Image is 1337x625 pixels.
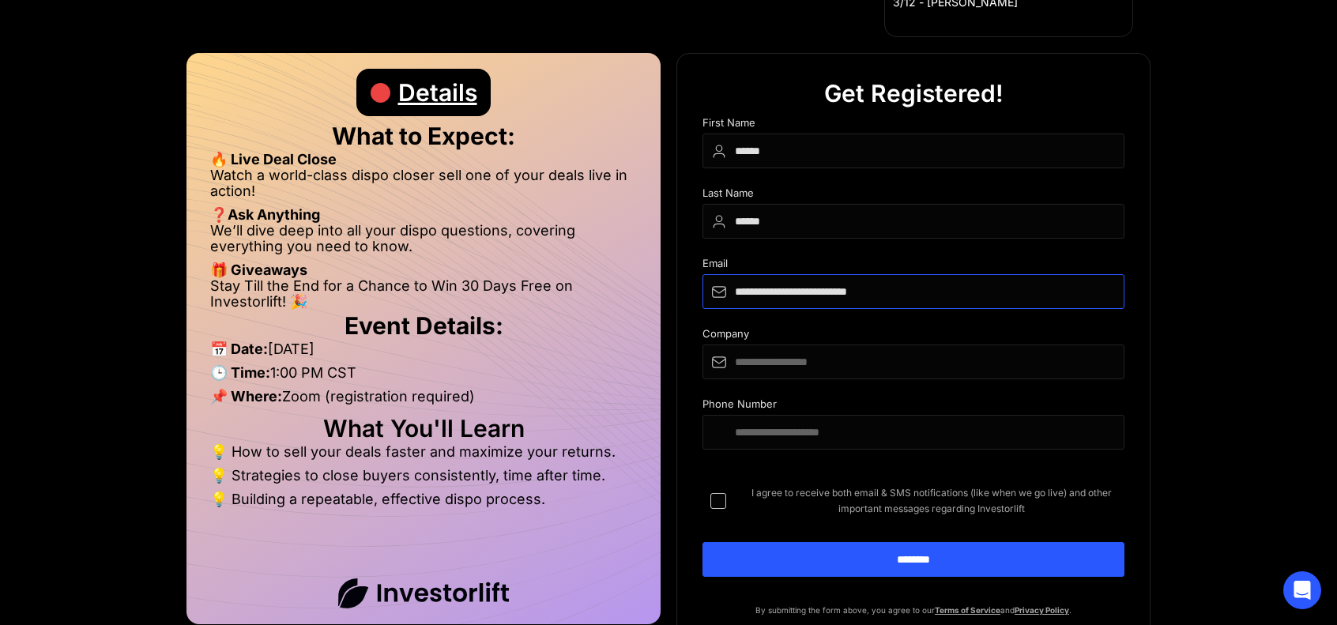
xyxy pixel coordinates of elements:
[332,122,515,150] strong: What to Expect:
[210,468,637,491] li: 💡 Strategies to close buyers consistently, time after time.
[210,262,307,278] strong: 🎁 Giveaways
[824,70,1004,117] div: Get Registered!
[210,365,637,389] li: 1:00 PM CST
[210,168,637,207] li: Watch a world-class dispo closer sell one of your deals live in action!
[702,602,1124,618] p: By submitting the form above, you agree to our and .
[345,311,503,340] strong: Event Details:
[1015,605,1069,615] a: Privacy Policy
[210,389,637,412] li: Zoom (registration required)
[398,69,477,116] div: Details
[210,278,637,310] li: Stay Till the End for a Chance to Win 30 Days Free on Investorlift! 🎉
[210,341,268,357] strong: 📅 Date:
[210,223,637,262] li: We’ll dive deep into all your dispo questions, covering everything you need to know.
[935,605,1000,615] a: Terms of Service
[210,151,337,168] strong: 🔥 Live Deal Close
[210,491,637,507] li: 💡 Building a repeatable, effective dispo process.
[702,117,1124,602] form: DIspo Day Main Form
[210,341,637,365] li: [DATE]
[210,388,282,405] strong: 📌 Where:
[702,398,1124,415] div: Phone Number
[702,328,1124,345] div: Company
[702,258,1124,274] div: Email
[1283,571,1321,609] div: Open Intercom Messenger
[210,444,637,468] li: 💡 How to sell your deals faster and maximize your returns.
[210,364,270,381] strong: 🕒 Time:
[739,485,1124,517] span: I agree to receive both email & SMS notifications (like when we go live) and other important mess...
[702,117,1124,134] div: First Name
[702,187,1124,204] div: Last Name
[210,206,320,223] strong: ❓Ask Anything
[210,420,637,436] h2: What You'll Learn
